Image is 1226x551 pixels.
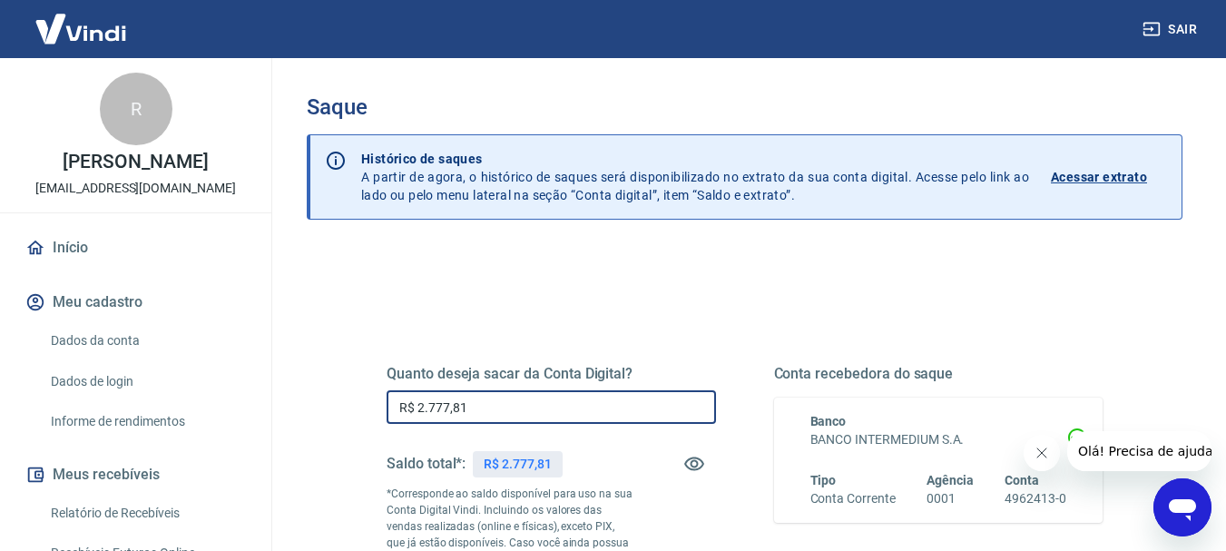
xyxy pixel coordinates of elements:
[22,455,250,495] button: Meus recebíveis
[63,153,208,172] p: [PERSON_NAME]
[810,489,896,508] h6: Conta Corrente
[810,473,837,487] span: Tipo
[1024,435,1060,471] iframe: Fechar mensagem
[100,73,172,145] div: R
[927,489,974,508] h6: 0001
[1051,150,1167,204] a: Acessar extrato
[387,365,716,383] h5: Quanto deseja sacar da Conta Digital?
[387,455,466,473] h5: Saldo total*:
[44,403,250,440] a: Informe de rendimentos
[44,363,250,400] a: Dados de login
[307,94,1182,120] h3: Saque
[1051,168,1147,186] p: Acessar extrato
[1005,473,1039,487] span: Conta
[810,414,847,428] span: Banco
[35,179,236,198] p: [EMAIL_ADDRESS][DOMAIN_NAME]
[1005,489,1066,508] h6: 4962413-0
[44,495,250,532] a: Relatório de Recebíveis
[484,455,551,474] p: R$ 2.777,81
[1139,13,1204,46] button: Sair
[22,228,250,268] a: Início
[361,150,1029,168] p: Histórico de saques
[774,365,1103,383] h5: Conta recebedora do saque
[810,430,1067,449] h6: BANCO INTERMEDIUM S.A.
[1067,431,1211,471] iframe: Mensagem da empresa
[22,282,250,322] button: Meu cadastro
[22,1,140,56] img: Vindi
[44,322,250,359] a: Dados da conta
[11,13,152,27] span: Olá! Precisa de ajuda?
[927,473,974,487] span: Agência
[361,150,1029,204] p: A partir de agora, o histórico de saques será disponibilizado no extrato da sua conta digital. Ac...
[1153,478,1211,536] iframe: Botão para abrir a janela de mensagens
